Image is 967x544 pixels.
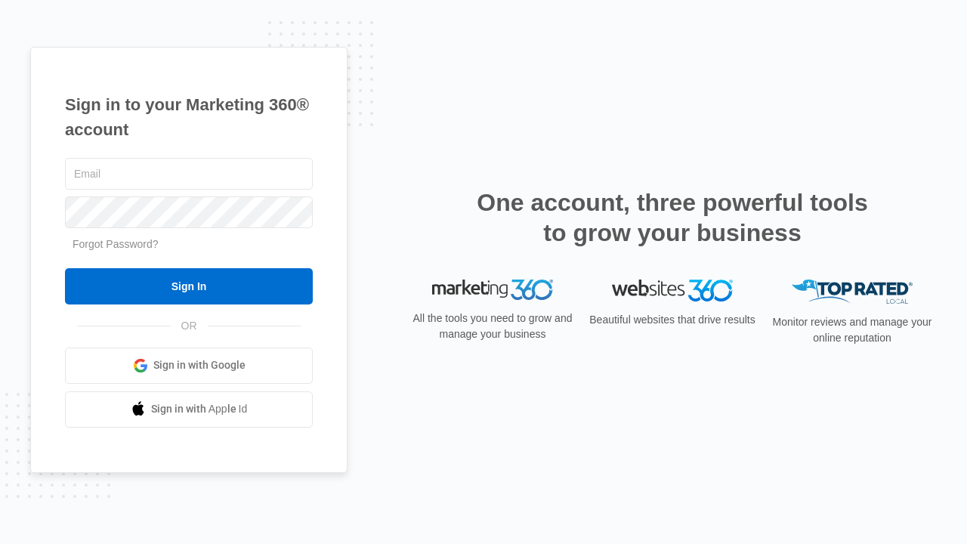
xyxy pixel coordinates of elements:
[65,268,313,304] input: Sign In
[588,312,757,328] p: Beautiful websites that drive results
[408,311,577,342] p: All the tools you need to grow and manage your business
[768,314,937,346] p: Monitor reviews and manage your online reputation
[65,92,313,142] h1: Sign in to your Marketing 360® account
[65,391,313,428] a: Sign in with Apple Id
[65,158,313,190] input: Email
[792,280,913,304] img: Top Rated Local
[612,280,733,301] img: Websites 360
[151,401,248,417] span: Sign in with Apple Id
[65,348,313,384] a: Sign in with Google
[432,280,553,301] img: Marketing 360
[73,238,159,250] a: Forgot Password?
[171,318,208,334] span: OR
[153,357,246,373] span: Sign in with Google
[472,187,873,248] h2: One account, three powerful tools to grow your business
